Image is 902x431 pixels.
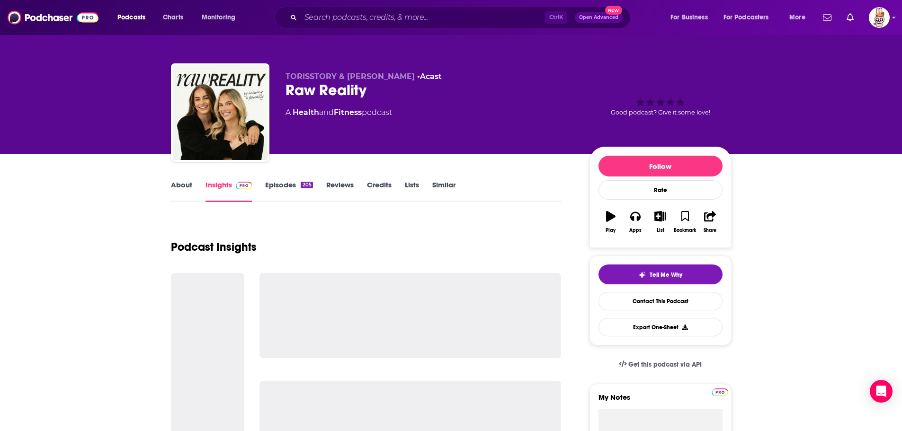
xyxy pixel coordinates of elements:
div: List [657,228,664,233]
div: Apps [629,228,642,233]
a: Show notifications dropdown [819,9,835,26]
button: open menu [195,10,248,25]
a: Fitness [334,108,362,117]
button: Export One-Sheet [598,318,723,336]
a: Similar [432,180,455,202]
span: • [417,72,442,81]
input: Search podcasts, credits, & more... [301,10,545,25]
span: Charts [163,11,183,24]
a: About [171,180,192,202]
button: open menu [111,10,158,25]
span: For Business [670,11,708,24]
img: tell me why sparkle [638,271,646,279]
button: open menu [717,10,783,25]
div: Play [606,228,616,233]
a: Credits [367,180,392,202]
img: Raw Reality [173,65,268,160]
button: Open AdvancedNew [575,12,623,23]
div: Open Intercom Messenger [870,380,893,403]
a: Contact This Podcast [598,292,723,310]
button: Follow [598,156,723,176]
span: New [605,6,622,15]
img: Podchaser - Follow, Share and Rate Podcasts [8,9,98,26]
a: Reviews [326,180,354,202]
span: Logged in as Nouel [869,7,890,28]
a: Get this podcast via API [611,353,710,376]
button: tell me why sparkleTell Me Why [598,264,723,284]
a: Health [293,108,319,117]
span: Get this podcast via API [628,361,702,369]
span: Podcasts [117,11,145,24]
img: User Profile [869,7,890,28]
a: Episodes205 [265,180,313,202]
h1: Podcast Insights [171,240,257,254]
button: Play [598,205,623,239]
span: and [319,108,334,117]
a: Show notifications dropdown [843,9,857,26]
div: Bookmark [674,228,696,233]
span: More [789,11,805,24]
a: Pro website [712,387,728,396]
label: My Notes [598,393,723,409]
a: Acast [420,72,442,81]
span: For Podcasters [723,11,769,24]
button: open menu [664,10,720,25]
button: Show profile menu [869,7,890,28]
div: Search podcasts, credits, & more... [284,7,640,28]
span: Open Advanced [579,15,618,20]
button: open menu [783,10,817,25]
img: Podchaser Pro [236,182,252,189]
button: List [648,205,672,239]
div: Share [704,228,716,233]
span: Ctrl K [545,11,567,24]
button: Bookmark [673,205,697,239]
div: A podcast [286,107,392,118]
a: InsightsPodchaser Pro [205,180,252,202]
span: Good podcast? Give it some love! [611,109,710,116]
button: Share [697,205,722,239]
div: 205 [301,182,313,188]
span: Tell Me Why [650,271,682,279]
button: Apps [623,205,648,239]
a: Lists [405,180,419,202]
span: Monitoring [202,11,235,24]
div: Rate [598,180,723,200]
div: Good podcast? Give it some love! [589,72,732,131]
span: TORISSTORY & [PERSON_NAME] [286,72,415,81]
img: Podchaser Pro [712,388,728,396]
a: Charts [157,10,189,25]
